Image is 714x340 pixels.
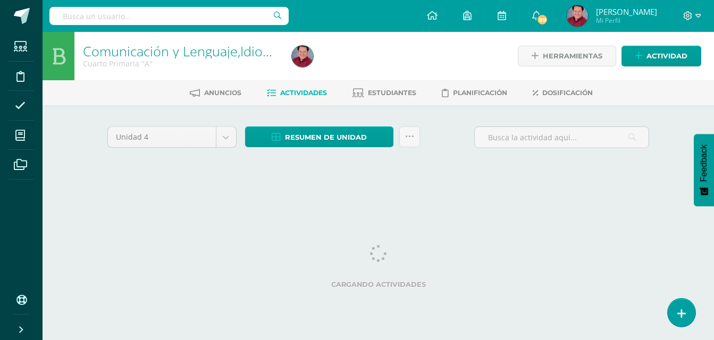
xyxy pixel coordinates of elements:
label: Cargando actividades [107,280,650,288]
span: Actividad [646,46,687,66]
span: Unidad 4 [116,127,208,147]
span: Estudiantes [368,89,416,97]
img: be6168dbd5518140132f262bc2fada9c.png [567,5,588,27]
a: Estudiantes [352,84,416,101]
a: Resumen de unidad [245,126,393,147]
a: Anuncios [190,84,241,101]
h1: Comunicación y Lenguaje,Idioma Español [83,44,279,58]
input: Busca la actividad aquí... [475,127,649,148]
span: Mi Perfil [596,16,657,25]
a: Actividades [267,84,327,101]
a: Herramientas [518,46,616,66]
span: Planificación [453,89,507,97]
span: Anuncios [204,89,241,97]
button: Feedback - Mostrar encuesta [694,134,714,206]
a: Comunicación y Lenguaje,Idioma Español [83,42,333,60]
a: Dosificación [533,84,593,101]
a: Unidad 4 [108,127,236,147]
span: [PERSON_NAME] [596,6,657,17]
div: Cuarto Primaria 'A' [83,58,279,69]
span: Actividades [280,89,327,97]
img: be6168dbd5518140132f262bc2fada9c.png [292,46,313,67]
a: Actividad [621,46,701,66]
input: Busca un usuario... [49,7,289,25]
span: Herramientas [543,46,602,66]
span: Feedback [699,144,709,182]
span: Resumen de unidad [285,127,367,147]
a: Planificación [442,84,507,101]
span: 89 [536,14,548,25]
span: Dosificación [542,89,593,97]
